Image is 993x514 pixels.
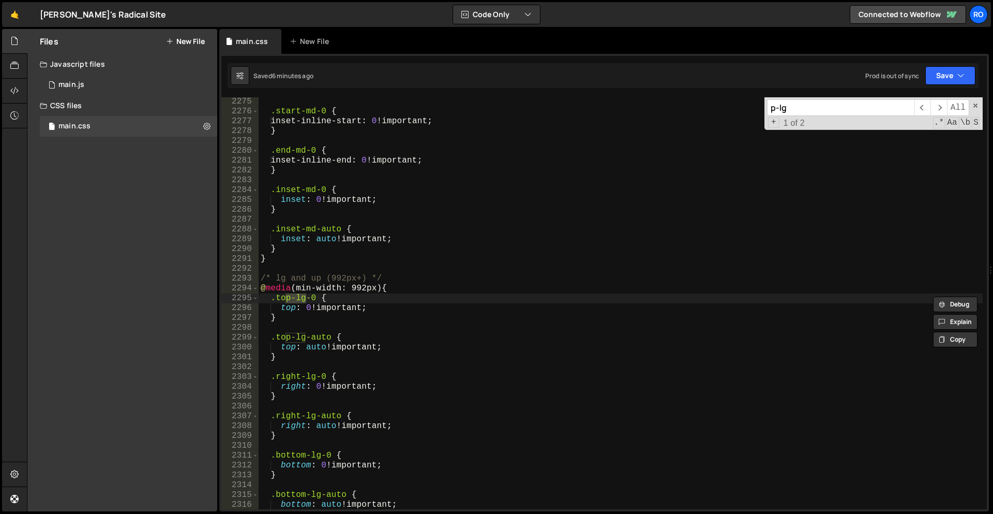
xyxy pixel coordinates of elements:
span: Alt-Enter [947,99,969,116]
div: 2306 [221,402,259,412]
div: 2278 [221,126,259,136]
h2: Files [40,36,58,47]
span: Search In Selection [972,117,980,128]
div: 16726/45737.js [40,75,217,95]
div: New File [290,36,333,47]
button: New File [166,37,205,46]
input: Search for [767,99,914,116]
div: 2308 [221,421,259,431]
div: 2276 [221,107,259,116]
div: 2299 [221,333,259,343]
div: 2300 [221,343,259,353]
a: Ro [969,5,988,24]
span: CaseSensitive Search [946,117,958,128]
button: Explain [933,314,977,330]
div: 2313 [221,471,259,480]
div: [PERSON_NAME]'s Radical Site [40,8,166,21]
div: 2309 [221,431,259,441]
div: 2296 [221,303,259,313]
a: Connected to Webflow [850,5,966,24]
span: Whole Word Search [959,117,972,128]
div: 16726/45739.css [40,116,217,137]
span: RegExp Search [933,117,945,128]
div: 2293 [221,274,259,284]
div: 2304 [221,382,259,392]
div: 2298 [221,323,259,333]
div: 2280 [221,146,259,156]
div: 2284 [221,185,259,195]
div: Prod is out of sync [865,71,919,80]
button: Copy [933,332,977,347]
div: Javascript files [27,54,217,75]
div: 2311 [221,451,259,461]
div: 2292 [221,264,259,274]
div: 2282 [221,166,259,175]
div: 2295 [221,293,259,303]
div: 2312 [221,461,259,471]
button: Save [925,66,975,85]
span: ​ [914,99,930,116]
div: 2294 [221,284,259,293]
div: 2291 [221,254,259,264]
div: 2277 [221,116,259,126]
div: 2315 [221,490,259,500]
div: 2302 [221,362,259,372]
div: 2283 [221,175,259,185]
div: 2305 [221,392,259,402]
div: 2310 [221,441,259,451]
div: 6 minutes ago [272,71,313,80]
div: 2303 [221,372,259,382]
span: Toggle Replace mode [768,117,779,128]
div: 2301 [221,353,259,362]
div: CSS files [27,95,217,116]
div: 2286 [221,205,259,215]
div: main.css [236,36,268,47]
div: Saved [253,71,313,80]
span: 1 of 2 [779,118,809,128]
div: 2287 [221,215,259,225]
button: Debug [933,297,977,312]
div: 2314 [221,480,259,490]
div: main.css [58,122,91,131]
div: 2275 [221,97,259,107]
div: 2297 [221,313,259,323]
div: 2281 [221,156,259,166]
div: 2307 [221,412,259,421]
div: main.js [58,80,84,90]
div: 2285 [221,195,259,205]
button: Code Only [453,5,540,24]
div: 2279 [221,136,259,146]
div: 2289 [221,234,259,244]
a: 🤙 [2,2,27,27]
div: 2288 [221,225,259,234]
div: 2290 [221,244,259,254]
div: 2316 [221,500,259,510]
span: ​ [930,99,946,116]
